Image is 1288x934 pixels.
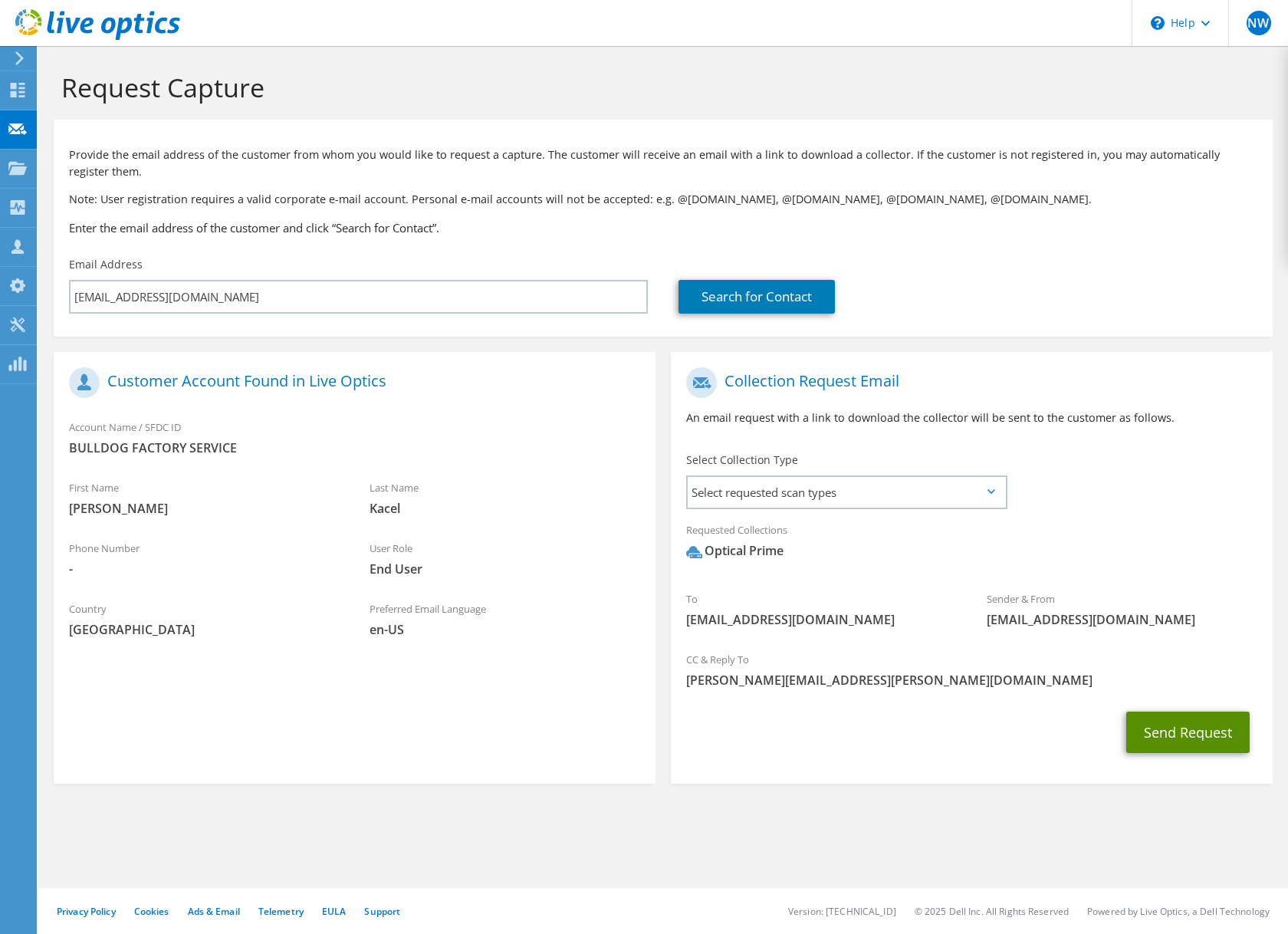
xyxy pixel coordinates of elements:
li: Powered by Live Optics, a Dell Technology [1087,905,1270,918]
span: End User [370,561,639,577]
label: Email Address [69,257,143,272]
li: © 2025 Dell Inc. All Rights Reserved [915,905,1069,918]
div: Optical Prime [686,542,784,560]
p: An email request with a link to download the collector will be sent to the customer as follows. [686,409,1257,426]
span: NW [1247,11,1271,35]
div: Phone Number [54,532,354,585]
h1: Collection Request Email [686,367,1250,398]
span: [PERSON_NAME][EMAIL_ADDRESS][PERSON_NAME][DOMAIN_NAME] [686,672,1257,689]
svg: \n [1151,16,1165,30]
span: BULLDOG FACTORY SERVICE [69,439,640,456]
button: Send Request [1126,712,1250,753]
div: CC & Reply To [671,643,1273,696]
label: Select Collection Type [686,452,798,468]
div: Requested Collections [671,514,1273,575]
div: Account Name / SFDC ID [54,411,655,464]
li: Version: [TECHNICAL_ID] [788,905,896,918]
span: [EMAIL_ADDRESS][DOMAIN_NAME] [686,611,956,628]
div: User Role [354,532,655,585]
a: Search for Contact [678,280,835,314]
span: en-US [370,621,639,638]
a: Telemetry [258,905,304,918]
p: Provide the email address of the customer from whom you would like to request a capture. The cust... [69,146,1257,180]
span: Select requested scan types [688,477,1005,508]
a: Cookies [134,905,169,918]
span: - [69,561,339,577]
span: [PERSON_NAME] [69,500,339,517]
div: To [671,583,971,636]
a: Privacy Policy [57,905,116,918]
h3: Enter the email address of the customer and click “Search for Contact”. [69,219,1257,236]
span: [EMAIL_ADDRESS][DOMAIN_NAME] [987,611,1257,628]
h1: Request Capture [61,71,1257,104]
a: Support [364,905,400,918]
h1: Customer Account Found in Live Optics [69,367,632,398]
div: Sender & From [971,583,1272,636]
div: Last Name [354,472,655,525]
div: Country [54,593,354,646]
a: Ads & Email [188,905,240,918]
div: First Name [54,472,354,525]
span: Kacel [370,500,639,517]
span: [GEOGRAPHIC_DATA] [69,621,339,638]
a: EULA [322,905,346,918]
div: Preferred Email Language [354,593,655,646]
p: Note: User registration requires a valid corporate e-mail account. Personal e-mail accounts will ... [69,191,1257,208]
